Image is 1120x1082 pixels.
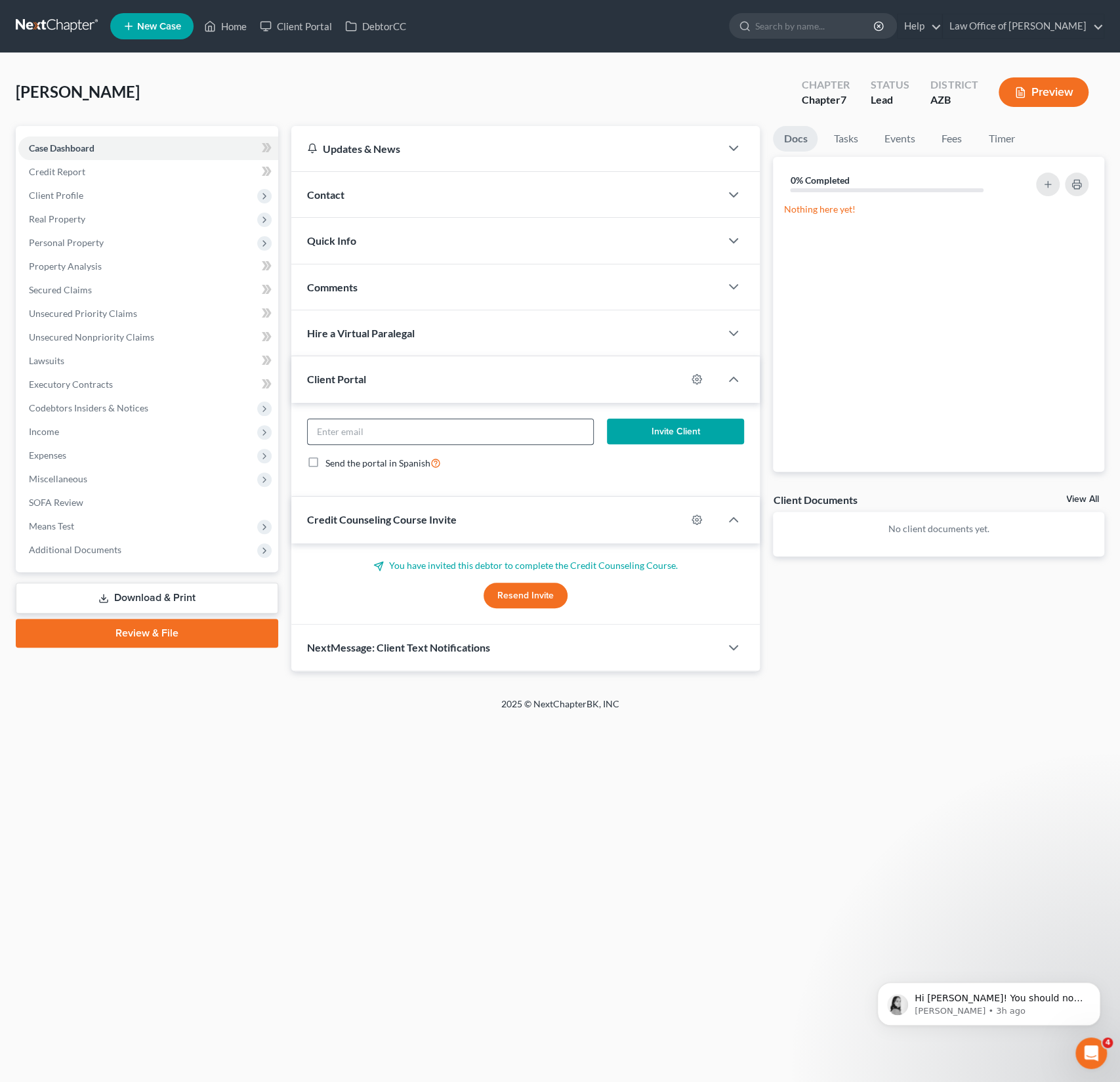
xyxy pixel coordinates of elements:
[18,491,278,514] a: SOFA Review
[873,126,925,152] a: Events
[41,31,251,66] div: Import and Export Claims
[253,14,339,38] a: Client Portal
[29,142,94,154] span: Case Dashboard
[18,136,278,160] a: Case Dashboard
[840,93,846,106] span: 7
[930,77,978,93] div: District
[18,255,278,278] a: Property Analysis
[16,619,278,648] a: Review & File
[197,14,253,38] a: Home
[10,162,252,230] div: Lindsey says…
[64,7,110,16] h1: Operator
[229,5,254,30] button: Home
[10,230,252,346] div: Lindsey says…
[783,522,1094,535] p: No client documents yet.
[307,281,358,293] span: Comments
[802,77,850,93] div: Chapter
[325,457,430,468] span: Send the portal in Spanish
[41,66,251,101] div: Credit Report Integration
[307,234,356,247] span: Quick Info
[29,284,92,295] span: Secured Claims
[29,520,74,531] span: Means Test
[307,188,344,201] span: Contact
[11,402,251,425] textarea: Message…
[137,22,181,31] span: New Case
[64,16,163,30] p: The team can also help
[10,162,215,229] div: Hi [PERSON_NAME]! I'll reach out to [GEOGRAPHIC_DATA] to get this resolved for you. I'll let you ...
[871,93,909,108] div: Lead
[18,160,278,184] a: Credit Report
[62,430,73,440] button: Upload attachment
[1102,1037,1113,1048] span: 4
[225,425,246,446] button: Send a message…
[29,426,59,437] span: Income
[29,379,113,390] span: Executory Contracts
[978,126,1025,152] a: Timer
[29,190,83,201] span: Client Profile
[16,583,278,614] a: Download & Print
[18,325,278,349] a: Unsecured Nonpriority Claims
[41,430,52,440] button: Gif picker
[307,142,705,156] div: Updates & News
[858,955,1120,1047] iframe: Intercom notifications message
[10,106,31,127] img: Profile image for Operator
[29,544,121,555] span: Additional Documents
[41,101,251,133] a: More in the Help Center
[773,493,857,507] div: Client Documents
[999,77,1089,107] button: Preview
[1075,1037,1107,1069] iframe: Intercom live chat
[773,126,818,152] a: Docs
[108,346,252,375] div: SS# 613-16-3768. Thanks.
[307,641,490,654] span: NextMessage: Client Text Notifications
[9,5,33,30] button: go back
[339,14,413,38] a: DebtorCC
[21,170,205,221] div: Hi [PERSON_NAME]! I'll reach out to [GEOGRAPHIC_DATA] to get this resolved for you. I'll let you ...
[29,308,137,319] span: Unsecured Priority Claims
[29,331,154,343] span: Unsecured Nonpriority Claims
[10,386,252,469] div: Lindsey says…
[18,302,278,325] a: Unsecured Priority Claims
[29,497,83,508] span: SOFA Review
[37,7,58,28] img: Profile image for Operator
[21,238,205,328] div: Hi again! [PERSON_NAME] just got back to me. I can manually assign that report to your case. To d...
[790,175,849,186] strong: 0% Completed
[29,449,66,461] span: Expenses
[91,112,215,123] span: More in the Help Center
[307,513,457,526] span: Credit Counseling Course Invite
[871,77,909,93] div: Status
[10,230,215,336] div: Hi again! [PERSON_NAME] just got back to me. I can manually assign that report to your case. To d...
[755,14,875,38] input: Search by name...
[607,419,744,445] button: Invite Client
[308,419,594,444] input: Enter email
[29,237,104,248] span: Personal Property
[10,144,252,162] div: [DATE]
[29,166,85,177] span: Credit Report
[18,373,278,396] a: Executory Contracts
[930,93,978,108] div: AZB
[16,82,140,101] span: [PERSON_NAME]
[54,78,185,89] strong: Credit Report Integration
[898,14,942,38] a: Help
[118,354,241,367] div: SS# 613-16-3768. Thanks.
[10,386,215,440] div: Hi [PERSON_NAME]! You should now see that report available in your case. Let me know if you have ...
[10,346,252,386] div: Alexander says…
[20,430,31,440] button: Emoji picker
[783,203,1094,216] p: Nothing here yet!
[29,402,148,413] span: Codebtors Insiders & Notices
[307,327,415,339] span: Hire a Virtual Paralegal
[29,213,85,224] span: Real Property
[823,126,868,152] a: Tasks
[29,473,87,484] span: Miscellaneous
[186,697,934,721] div: 2025 © NextChapterBK, INC
[18,349,278,373] a: Lawsuits
[54,43,186,54] strong: Import and Export Claims
[18,278,278,302] a: Secured Claims
[1066,495,1099,504] a: View All
[307,373,366,385] span: Client Portal
[21,394,205,432] div: Hi [PERSON_NAME]! You should now see that report available in your case. Let me know if you have ...
[802,93,850,108] div: Chapter
[930,126,972,152] a: Fees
